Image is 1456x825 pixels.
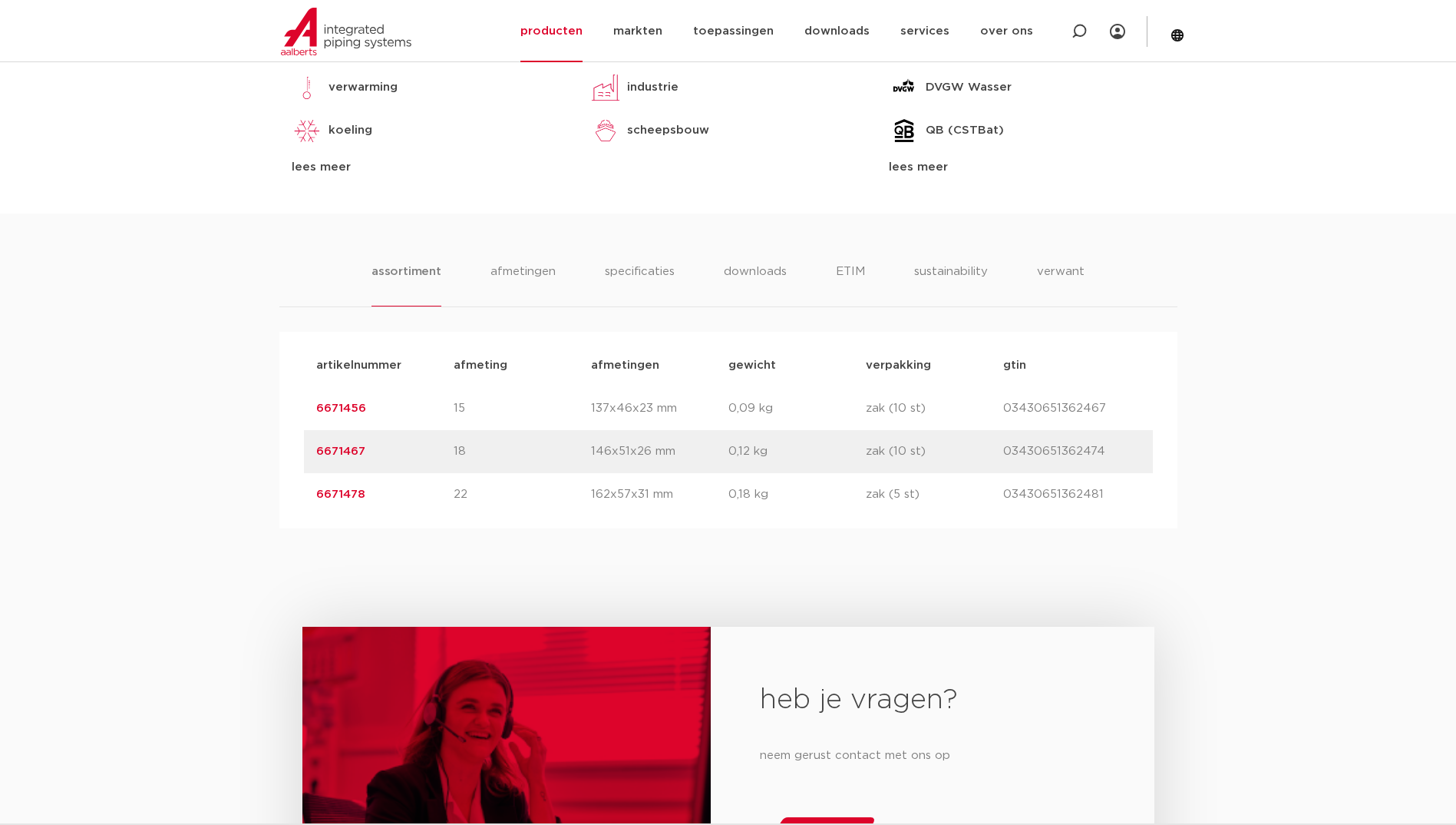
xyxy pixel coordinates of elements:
[590,115,621,146] img: scheepsbouw
[760,744,1104,768] p: neem gerust contact met ons op
[591,485,728,504] p: 162x57x31 mm
[316,403,366,414] a: 6671456
[926,78,1012,97] p: DVGW Wasser
[866,442,1003,461] p: zak (10 st)
[866,485,1003,504] p: zak (5 st)
[889,115,919,146] img: QB (CSTBat)
[329,121,372,140] p: koeling
[316,446,365,457] a: 6671467
[292,115,322,146] img: koeling
[454,485,591,504] p: 22
[292,72,322,103] img: verwarming
[454,356,591,375] p: afmeting
[329,78,398,97] p: verwarming
[591,356,728,375] p: afmetingen
[490,263,556,306] li: afmetingen
[866,399,1003,418] p: zak (10 st)
[371,263,441,306] li: assortiment
[627,121,709,140] p: scheepsbouw
[605,263,675,306] li: specificaties
[836,263,865,306] li: ETIM
[590,72,621,103] img: industrie
[1003,442,1141,461] p: 03430651362474
[914,263,988,306] li: sustainability
[926,121,1004,140] p: QB (CSTBat)
[454,442,591,461] p: 18
[454,399,591,418] p: 15
[591,399,728,418] p: 137x46x23 mm
[728,442,866,461] p: 0,12 kg
[889,72,919,103] img: DVGW Wasser
[1003,399,1141,418] p: 03430651362467
[627,78,678,97] p: industrie
[316,356,454,375] p: artikelnummer
[728,356,866,375] p: gewicht
[316,489,365,500] a: 6671478
[889,158,1164,177] div: lees meer
[724,263,787,306] li: downloads
[728,485,866,504] p: 0,18 kg
[591,442,728,461] p: 146x51x26 mm
[292,158,567,177] div: lees meer
[1003,485,1141,504] p: 03430651362481
[728,399,866,418] p: 0,09 kg
[866,356,1003,375] p: verpakking
[1003,356,1141,375] p: gtin
[760,682,1104,719] h2: heb je vragen?
[1037,263,1085,306] li: verwant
